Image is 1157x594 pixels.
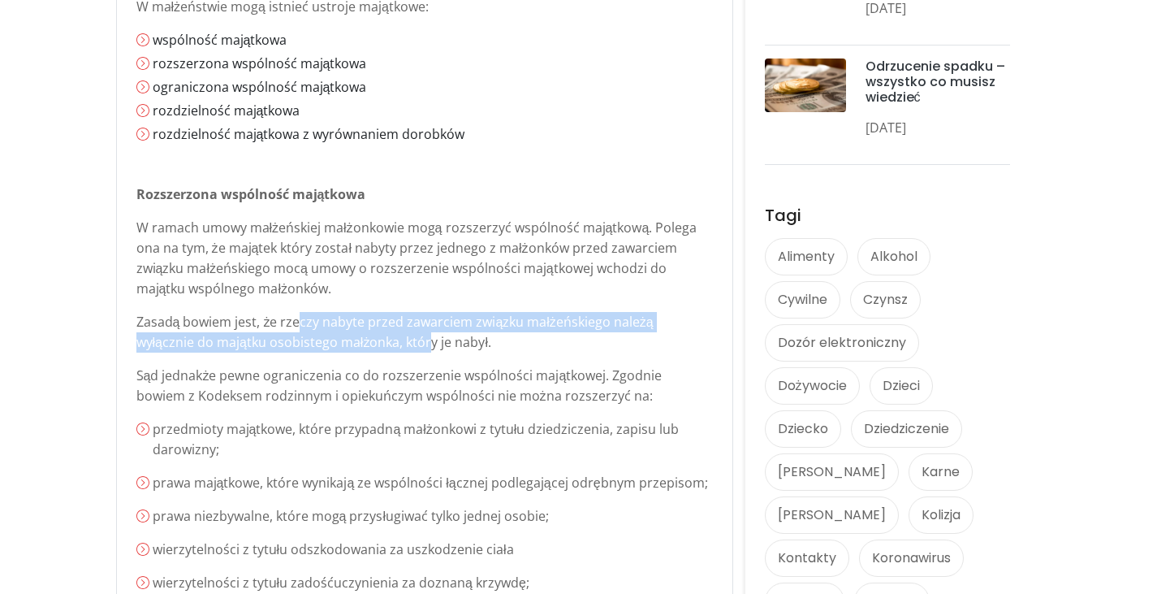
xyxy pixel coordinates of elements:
p: W ramach umowy małżeńskiej małżonkowie mogą rozszerzyć wspólność majątkową. Polega ona na tym, że... [136,218,713,299]
a: Dożywocie [765,367,860,405]
a: Kolizja [909,496,974,534]
li: rozdzielność majątkowa z wyrównaniem dorobków [153,124,713,144]
li: ograniczona wspólność majątkowa [153,77,713,97]
a: Czynsz [850,281,921,319]
li: wspólność majątkowa [153,30,713,50]
a: Dzieci [870,367,933,405]
a: [PERSON_NAME] [765,453,899,491]
img: post-thumb [765,59,846,113]
p: wierzytelności z tytułu odszkodowania za uszkodzenie ciała [153,540,713,560]
a: Alkohol [857,238,930,275]
p: Zasadą bowiem jest, że rzeczy nabyte przed zawarciem związku małżeńskiego należą wyłącznie do maj... [136,312,713,353]
a: Dziedziczenie [851,410,962,448]
a: Dozór elektroniczny [765,324,919,362]
a: Karne [909,453,973,491]
a: Alimenty [765,238,848,275]
a: Kontakty [765,540,849,577]
p: przedmioty majątkowe, które przypadną małżonkowi z tytułu dziedziczenia, zapisu lub darowizny; [153,419,713,460]
a: Koronawirus [859,540,964,577]
a: Odrzucenie spadku – wszystko co musisz wiedzieć [866,57,1005,106]
h4: Tagi [765,206,1010,225]
li: rozszerzona wspólność majątkowa [153,54,713,73]
p: [DATE] [866,118,1010,138]
p: prawa majątkowe, które wynikają ze wspólności łącznej podlegającej odrębnym przepisom; [153,473,713,493]
a: Cywilne [765,281,840,319]
a: Dziecko [765,410,841,448]
p: Sąd jednakże pewne ograniczenia co do rozszerzenie wspólności majątkowej. Zgodnie bowiem z Kodeks... [136,366,713,406]
p: prawa niezbywalne, które mogą przysługiwać tylko jednej osobie; [153,506,713,527]
strong: Rozszerzona wspólność majątkowa [136,185,366,203]
a: [PERSON_NAME] [765,496,899,534]
p: wierzytelności z tytułu zadośćuczynienia za doznaną krzywdę; [153,573,713,593]
li: rozdzielność majątkowa [153,101,713,120]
